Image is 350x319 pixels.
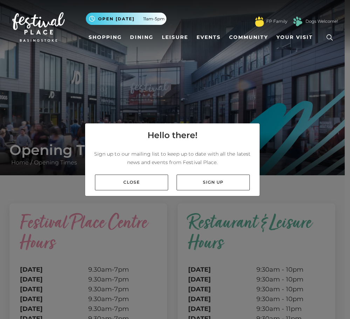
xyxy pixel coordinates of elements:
[274,31,319,44] a: Your Visit
[306,18,338,25] a: Dogs Welcome!
[194,31,224,44] a: Events
[226,31,271,44] a: Community
[86,31,125,44] a: Shopping
[159,31,191,44] a: Leisure
[266,18,287,25] a: FP Family
[91,150,254,167] p: Sign up to our mailing list to keep up to date with all the latest news and events from Festival ...
[12,12,65,42] img: Festival Place Logo
[143,16,165,22] span: 11am-5pm
[276,34,313,41] span: Your Visit
[127,31,156,44] a: Dining
[95,175,168,190] a: Close
[98,16,135,22] span: Open [DATE]
[86,13,166,25] button: Open [DATE] 11am-5pm
[177,175,250,190] a: Sign up
[147,129,198,142] h4: Hello there!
